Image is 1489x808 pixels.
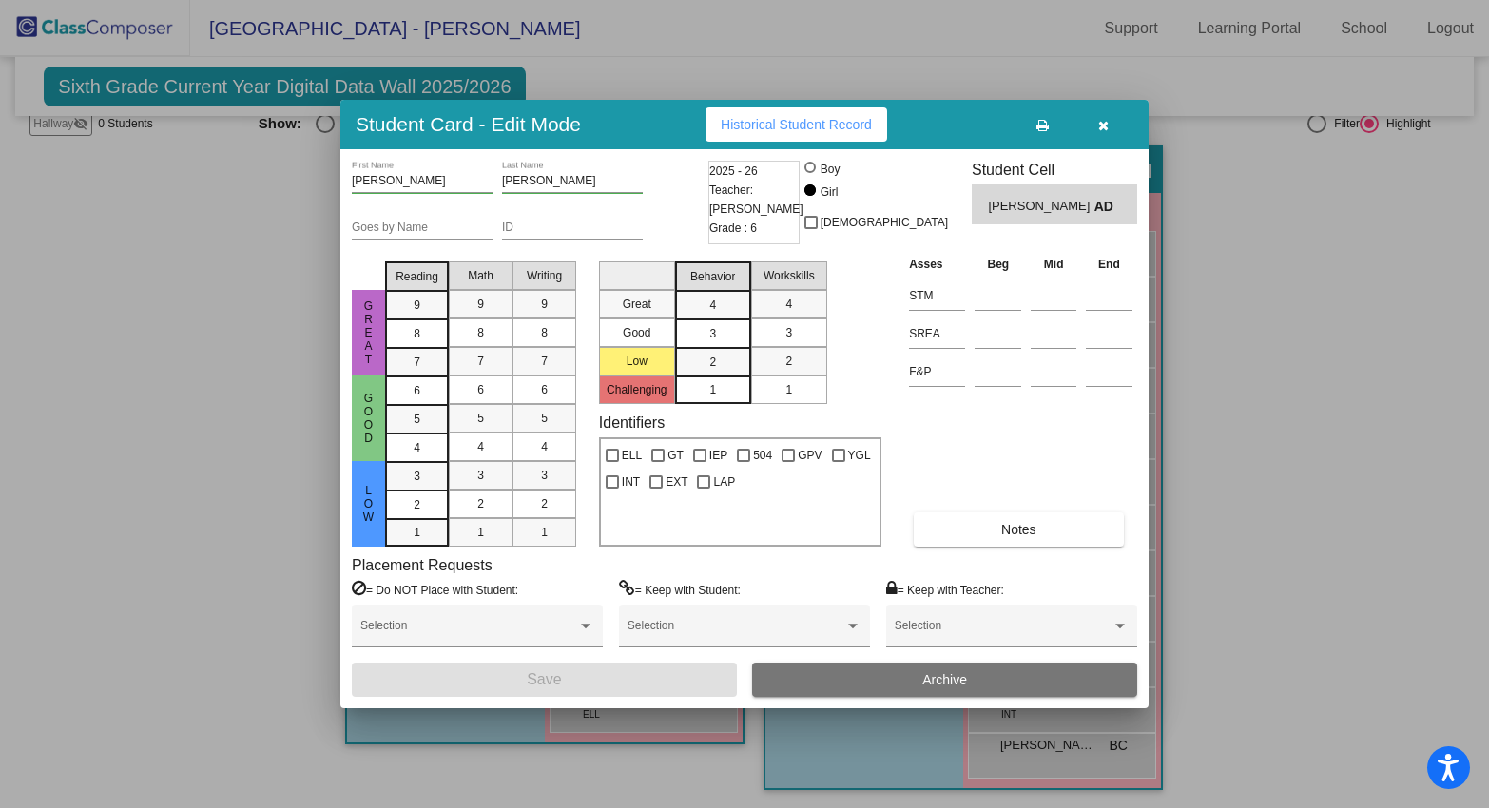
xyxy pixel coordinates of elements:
[622,471,640,493] span: INT
[785,353,792,370] span: 2
[904,254,970,275] th: Asses
[909,357,965,386] input: assessment
[709,444,727,467] span: IEP
[848,444,871,467] span: YGL
[988,197,1093,217] span: [PERSON_NAME]
[619,580,741,599] label: = Keep with Student:
[599,414,665,432] label: Identifiers
[1094,197,1121,217] span: AD
[972,161,1137,179] h3: Student Cell
[360,484,377,524] span: Low
[414,382,420,399] span: 6
[541,438,548,455] span: 4
[477,353,484,370] span: 7
[820,183,839,201] div: Girl
[414,354,420,371] span: 7
[1081,254,1137,275] th: End
[477,410,484,427] span: 5
[468,267,493,284] span: Math
[352,663,737,697] button: Save
[477,495,484,512] span: 2
[666,471,687,493] span: EXT
[785,324,792,341] span: 3
[356,112,581,136] h3: Student Card - Edit Mode
[477,381,484,398] span: 6
[1026,254,1081,275] th: Mid
[709,162,758,181] span: 2025 - 26
[477,467,484,484] span: 3
[764,267,815,284] span: Workskills
[541,410,548,427] span: 5
[396,268,438,285] span: Reading
[622,444,642,467] span: ELL
[541,495,548,512] span: 2
[709,354,716,371] span: 2
[909,319,965,348] input: assessment
[709,181,803,219] span: Teacher: [PERSON_NAME]
[886,580,1004,599] label: = Keep with Teacher:
[414,297,420,314] span: 9
[414,439,420,456] span: 4
[352,221,493,235] input: goes by name
[477,524,484,541] span: 1
[477,296,484,313] span: 9
[706,107,887,142] button: Historical Student Record
[820,161,841,178] div: Boy
[667,444,684,467] span: GT
[541,296,548,313] span: 9
[360,392,377,445] span: Good
[541,524,548,541] span: 1
[414,468,420,485] span: 3
[709,325,716,342] span: 3
[709,381,716,398] span: 1
[541,324,548,341] span: 8
[541,381,548,398] span: 6
[785,381,792,398] span: 1
[352,580,518,599] label: = Do NOT Place with Student:
[541,467,548,484] span: 3
[821,211,948,234] span: [DEMOGRAPHIC_DATA]
[909,281,965,310] input: assessment
[798,444,822,467] span: GPV
[709,219,757,238] span: Grade : 6
[414,411,420,428] span: 5
[922,672,967,687] span: Archive
[414,325,420,342] span: 8
[414,496,420,513] span: 2
[752,663,1137,697] button: Archive
[360,299,377,366] span: Great
[414,524,420,541] span: 1
[785,296,792,313] span: 4
[914,512,1123,547] button: Notes
[721,117,872,132] span: Historical Student Record
[477,324,484,341] span: 8
[527,671,561,687] span: Save
[541,353,548,370] span: 7
[527,267,562,284] span: Writing
[753,444,772,467] span: 504
[352,556,493,574] label: Placement Requests
[713,471,735,493] span: LAP
[1001,522,1036,537] span: Notes
[709,297,716,314] span: 4
[477,438,484,455] span: 4
[690,268,735,285] span: Behavior
[970,254,1026,275] th: Beg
